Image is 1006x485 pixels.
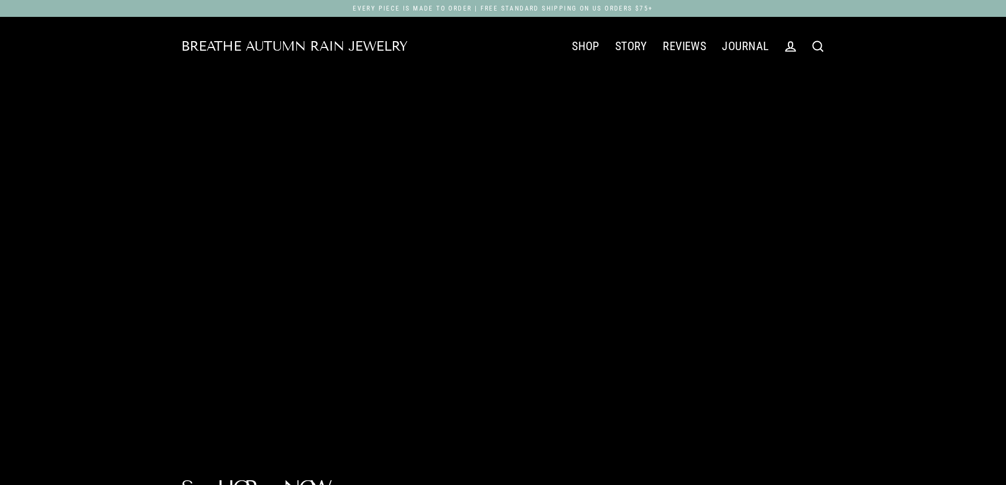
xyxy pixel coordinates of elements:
[714,33,776,60] a: JOURNAL
[655,33,714,60] a: REVIEWS
[408,33,777,60] div: Primary
[564,33,607,60] a: SHOP
[181,40,408,53] a: Breathe Autumn Rain Jewelry
[607,33,655,60] a: STORY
